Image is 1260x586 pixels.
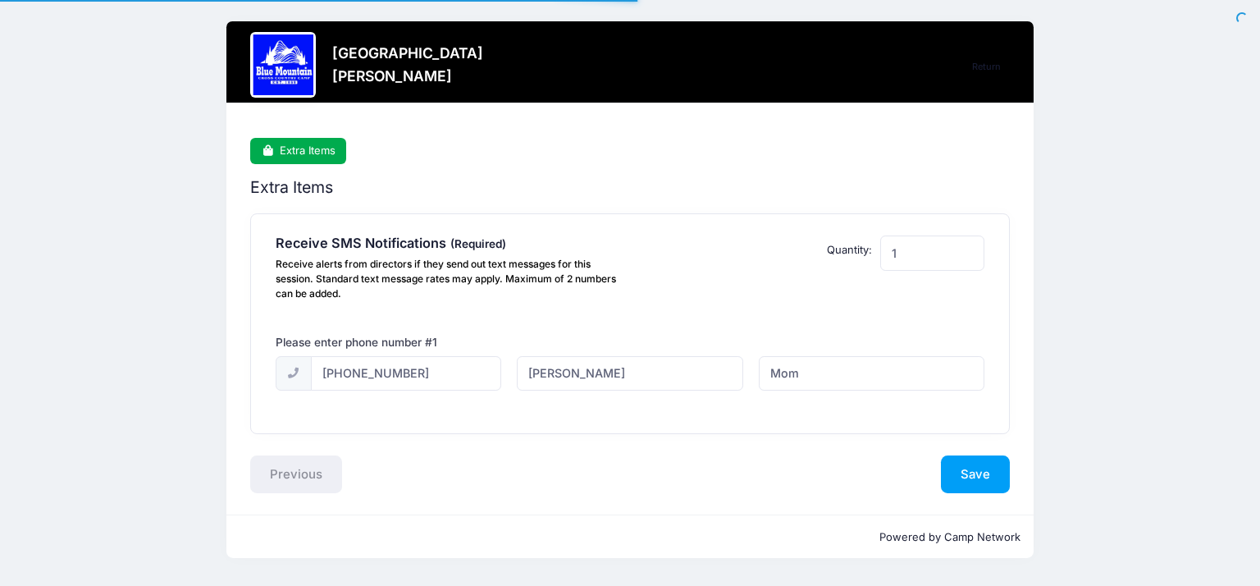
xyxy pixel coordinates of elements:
[332,44,483,62] h3: [GEOGRAPHIC_DATA]
[517,356,742,391] input: Name
[276,236,623,252] h4: Receive SMS Notifications
[276,257,623,301] div: Receive alerts from directors if they send out text messages for this session. Standard text mess...
[941,456,1010,493] button: Save
[311,356,501,391] input: (xxx) xxx-xxxx
[432,336,437,349] span: 1
[332,67,483,85] h3: [PERSON_NAME]
[250,178,1010,197] h2: Extra Items
[276,334,437,350] label: Please enter phone number #
[880,236,985,271] input: Quantity
[240,529,1020,546] p: Powered by Camp Network
[759,356,984,391] input: Relationship
[964,57,1010,77] a: Return
[250,138,346,165] a: Extra Items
